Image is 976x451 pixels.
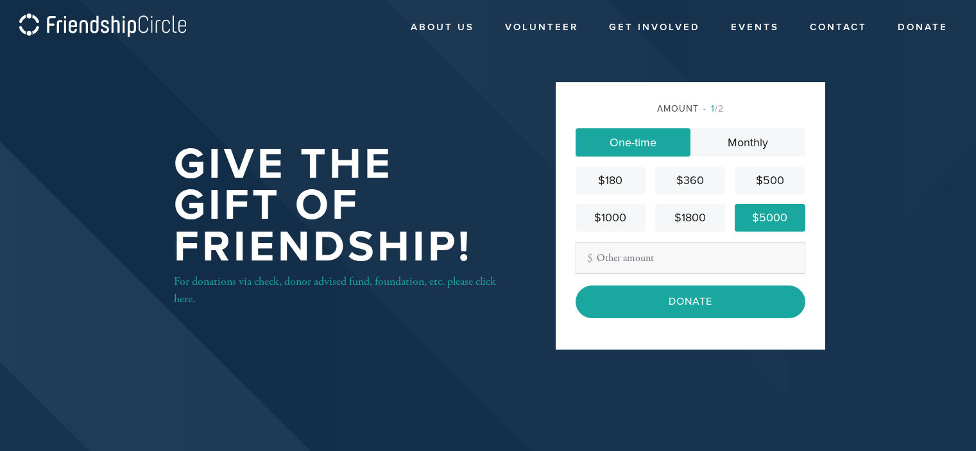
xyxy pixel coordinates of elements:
a: Donate [888,15,957,40]
a: Monthly [690,128,805,157]
a: Events [721,15,789,40]
div: $180 [581,172,640,189]
img: logo_fc.png [19,13,186,38]
a: $5000 [735,204,805,232]
a: About Us [401,15,484,40]
a: One-time [576,128,690,157]
a: Get Involved [599,15,710,40]
a: $1000 [576,204,646,232]
span: /2 [703,103,724,114]
div: $1000 [581,209,640,226]
a: Contact [800,15,877,40]
span: 1 [711,103,715,114]
a: Volunteer [495,15,588,40]
a: $180 [576,167,646,194]
div: Amount [576,102,805,115]
div: $500 [740,172,800,189]
a: $1800 [655,204,725,232]
input: Other amount [576,242,805,274]
div: $360 [660,172,720,189]
div: $1800 [660,209,720,226]
a: $360 [655,167,725,194]
h1: Give the Gift of Friendship! [174,144,514,268]
input: Donate [576,285,805,318]
a: $500 [735,167,805,194]
div: $5000 [740,209,800,226]
a: For donations via check, donor advised fund, foundation, etc. please click here. [174,274,496,306]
